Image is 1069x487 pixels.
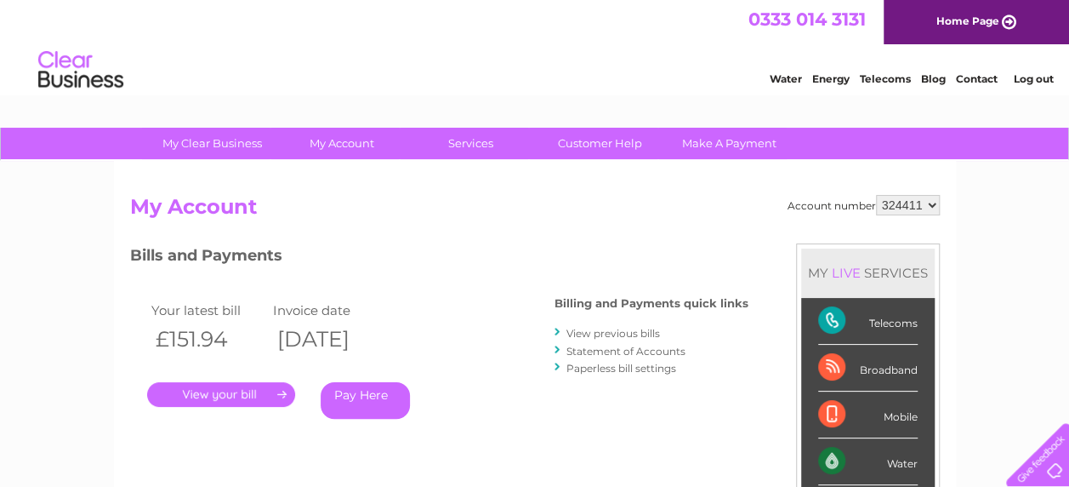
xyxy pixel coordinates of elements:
a: Contact [956,72,998,85]
a: Water [770,72,802,85]
th: [DATE] [269,322,391,357]
a: View previous bills [566,327,660,340]
td: Your latest bill [147,299,270,322]
div: Account number [788,195,940,215]
div: Telecoms [818,298,918,345]
img: logo.png [37,44,124,96]
div: Water [818,438,918,485]
div: Broadband [818,345,918,392]
div: Mobile [818,392,918,438]
th: £151.94 [147,322,270,357]
a: Log out [1013,72,1053,85]
a: Statement of Accounts [566,345,685,358]
div: LIVE [828,265,864,281]
a: Make A Payment [659,128,799,159]
a: Services [401,128,541,159]
div: Clear Business is a trading name of Verastar Limited (registered in [GEOGRAPHIC_DATA] No. 3667643... [134,9,937,83]
a: Customer Help [530,128,670,159]
h3: Bills and Payments [130,243,748,273]
a: Energy [812,72,850,85]
a: Paperless bill settings [566,362,676,375]
a: 0333 014 3131 [748,9,866,30]
a: Blog [921,72,946,85]
h4: Billing and Payments quick links [554,297,748,310]
a: My Clear Business [142,128,282,159]
a: . [147,382,295,407]
div: MY SERVICES [801,249,935,297]
a: Pay Here [321,382,410,419]
h2: My Account [130,195,940,227]
a: My Account [271,128,412,159]
td: Invoice date [269,299,391,322]
a: Telecoms [860,72,911,85]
